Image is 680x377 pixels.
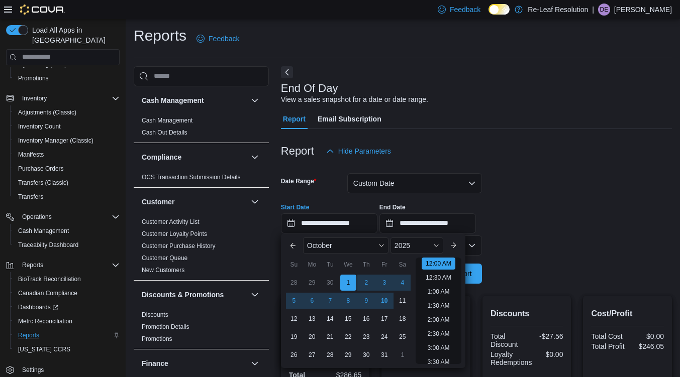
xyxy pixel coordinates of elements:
button: Inventory Count [10,119,124,134]
p: | [592,4,594,16]
label: Date Range [281,177,317,185]
h3: Cash Management [142,95,204,105]
a: Purchase Orders [14,163,68,175]
button: Hide Parameters [322,141,395,161]
div: day-29 [304,275,320,291]
span: Manifests [14,149,120,161]
button: Settings [2,362,124,377]
span: Promotion Details [142,323,189,331]
span: Manifests [18,151,44,159]
h3: Compliance [142,152,181,162]
span: New Customers [142,266,184,274]
div: day-17 [376,311,393,327]
div: day-25 [395,329,411,345]
div: Total Discount [491,332,525,348]
div: day-9 [358,293,374,309]
a: Feedback [192,29,243,49]
button: Custom Date [347,173,482,193]
span: Feedback [209,34,239,44]
div: Total Profit [591,342,625,350]
a: [US_STATE] CCRS [14,343,74,355]
span: Canadian Compliance [14,287,120,299]
a: Customer Queue [142,255,187,262]
span: Promotions [18,74,49,82]
span: Inventory Count [14,120,120,133]
div: Th [358,257,374,273]
div: day-1 [395,347,411,363]
span: Hide Parameters [338,146,391,156]
p: [PERSON_NAME] [614,4,672,16]
span: Metrc Reconciliation [14,315,120,327]
div: day-3 [376,275,393,291]
span: Inventory Manager (Classic) [18,137,93,145]
span: Transfers (Classic) [18,179,68,187]
button: Next month [445,237,461,254]
div: day-18 [395,311,411,327]
li: 12:00 AM [422,258,455,270]
span: Inventory [22,94,47,102]
a: Cash Management [142,117,192,124]
a: Canadian Compliance [14,287,81,299]
span: Report [283,109,306,129]
span: Adjustments (Classic) [18,108,76,116]
span: Dashboards [14,301,120,313]
span: Customer Loyalty Points [142,230,207,238]
span: DE [600,4,609,16]
a: Customer Purchase History [142,242,216,249]
div: day-24 [376,329,393,345]
div: Loyalty Redemptions [491,350,532,366]
span: Email Subscription [318,109,381,129]
button: Finance [249,357,261,369]
input: Press the down key to open a popover containing a calendar. [379,213,476,233]
h3: Report [281,145,314,157]
div: Tu [322,257,338,273]
span: BioTrack Reconciliation [18,275,81,283]
span: Metrc Reconciliation [18,317,72,325]
ul: Time [416,258,461,364]
div: day-15 [340,311,356,327]
span: Adjustments (Classic) [14,106,120,118]
div: day-26 [286,347,302,363]
button: Inventory Manager (Classic) [10,134,124,148]
span: Inventory [18,92,120,104]
button: Traceabilty Dashboard [10,238,124,252]
h3: Customer [142,197,174,207]
span: Discounts [142,311,168,319]
button: Adjustments (Classic) [10,105,124,119]
a: Promotions [14,72,53,84]
div: day-30 [322,275,338,291]
a: Manifests [14,149,48,161]
a: Promotions [142,335,172,342]
div: Mo [304,257,320,273]
span: Cash Out Details [142,129,187,137]
button: Compliance [249,151,261,163]
div: $0.00 [630,332,664,340]
button: Metrc Reconciliation [10,314,124,328]
span: Operations [18,211,120,223]
span: Customer Queue [142,254,187,262]
button: Inventory [2,91,124,105]
a: Inventory Count [14,120,65,133]
span: BioTrack Reconciliation [14,273,120,285]
span: Transfers [18,193,43,201]
button: Compliance [142,152,247,162]
a: Transfers [14,191,47,203]
img: Cova [20,5,65,15]
div: day-27 [304,347,320,363]
div: day-28 [286,275,302,291]
div: day-16 [358,311,374,327]
div: Total Cost [591,332,625,340]
a: Inventory Manager (Classic) [14,135,98,147]
span: Settings [18,363,120,376]
div: day-28 [322,347,338,363]
a: Dashboards [14,301,62,313]
span: Promotions [142,335,172,343]
li: 1:00 AM [423,286,453,298]
button: Finance [142,358,247,368]
span: Transfers [14,191,120,203]
span: 2025 [395,241,410,249]
span: Inventory Manager (Classic) [14,135,120,147]
span: Operations [22,213,52,221]
button: Discounts & Promotions [142,290,247,300]
span: Canadian Compliance [18,289,77,297]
